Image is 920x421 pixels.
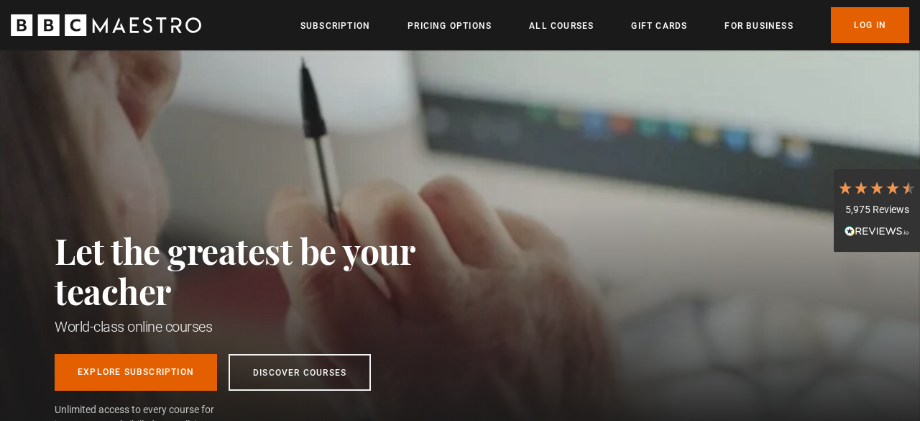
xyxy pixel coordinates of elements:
[300,19,370,33] a: Subscription
[529,19,594,33] a: All Courses
[55,230,479,311] h2: Let the greatest be your teacher
[831,7,909,43] a: Log In
[837,180,916,196] div: 4.7 Stars
[724,19,793,33] a: For business
[55,354,217,391] a: Explore Subscription
[837,203,916,217] div: 5,975 Reviews
[229,354,371,391] a: Discover Courses
[408,19,492,33] a: Pricing Options
[834,169,920,253] div: 5,975 ReviewsRead All Reviews
[845,226,909,236] img: REVIEWS.io
[300,7,909,43] nav: Primary
[11,14,201,36] svg: BBC Maestro
[631,19,687,33] a: Gift Cards
[837,224,916,241] div: Read All Reviews
[55,317,479,337] h1: World-class online courses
